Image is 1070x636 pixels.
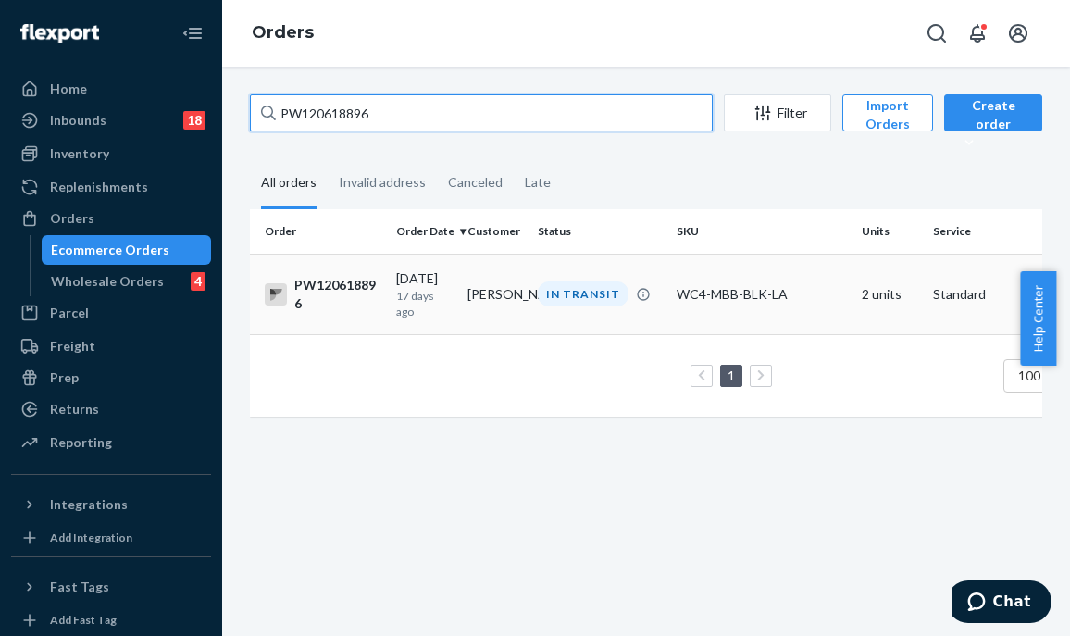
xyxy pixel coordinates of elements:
[538,281,628,306] div: IN TRANSIT
[42,267,212,296] a: Wholesale Orders4
[525,158,551,206] div: Late
[669,209,854,254] th: SKU
[50,495,128,514] div: Integrations
[11,609,211,631] a: Add Fast Tag
[11,139,211,168] a: Inventory
[50,144,109,163] div: Inventory
[11,490,211,519] button: Integrations
[944,94,1042,131] button: Create order
[20,24,99,43] img: Flexport logo
[842,94,933,131] button: Import Orders
[50,368,79,387] div: Prep
[11,74,211,104] a: Home
[854,209,926,254] th: Units
[50,178,148,196] div: Replenishments
[50,530,132,545] div: Add Integration
[50,578,109,596] div: Fast Tags
[50,209,94,228] div: Orders
[926,209,1064,254] th: Service
[339,158,426,206] div: Invalid address
[933,285,1057,304] p: Standard
[265,276,381,313] div: PW120618896
[396,288,453,319] p: 17 days ago
[11,363,211,393] a: Prep
[174,15,211,52] button: Close Navigation
[191,272,205,291] div: 4
[50,433,112,452] div: Reporting
[467,223,524,239] div: Customer
[1000,15,1037,52] button: Open account menu
[183,111,205,130] div: 18
[958,96,1028,152] div: Create order
[448,158,503,206] div: Canceled
[724,94,831,131] button: Filter
[724,368,739,383] a: Page 1 is your current page
[11,172,211,202] a: Replenishments
[11,394,211,424] a: Returns
[389,209,460,254] th: Order Date
[51,272,164,291] div: Wholesale Orders
[252,22,314,43] a: Orders
[261,158,317,209] div: All orders
[1020,271,1056,366] button: Help Center
[237,6,329,60] ol: breadcrumbs
[952,580,1051,627] iframe: To enrich screen reader interactions, please activate Accessibility in Grammarly extension settings
[11,331,211,361] a: Freight
[50,80,87,98] div: Home
[460,254,531,334] td: [PERSON_NAME]
[50,111,106,130] div: Inbounds
[11,428,211,457] a: Reporting
[11,572,211,602] button: Fast Tags
[959,15,996,52] button: Open notifications
[50,337,95,355] div: Freight
[11,298,211,328] a: Parcel
[725,104,830,122] div: Filter
[42,235,212,265] a: Ecommerce Orders
[50,304,89,322] div: Parcel
[677,285,847,304] div: WC4-MBB-BLK-LA
[530,209,669,254] th: Status
[11,527,211,549] a: Add Integration
[918,15,955,52] button: Open Search Box
[50,400,99,418] div: Returns
[11,106,211,135] a: Inbounds18
[250,94,713,131] input: Search orders
[51,241,169,259] div: Ecommerce Orders
[250,209,389,254] th: Order
[11,204,211,233] a: Orders
[854,254,926,334] td: 2 units
[396,269,453,319] div: [DATE]
[50,612,117,628] div: Add Fast Tag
